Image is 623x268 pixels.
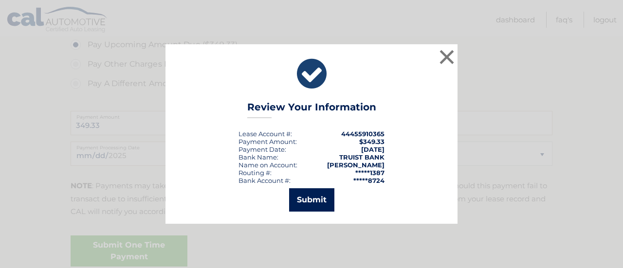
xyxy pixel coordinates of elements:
[341,130,385,138] strong: 44455910365
[238,169,272,177] div: Routing #:
[289,188,334,212] button: Submit
[238,145,285,153] span: Payment Date
[247,101,376,118] h3: Review Your Information
[437,47,457,67] button: ×
[238,161,297,169] div: Name on Account:
[238,138,297,145] div: Payment Amount:
[238,130,292,138] div: Lease Account #:
[238,145,286,153] div: :
[238,177,291,184] div: Bank Account #:
[339,153,385,161] strong: TRUIST BANK
[361,145,385,153] span: [DATE]
[359,138,385,145] span: $349.33
[327,161,385,169] strong: [PERSON_NAME]
[238,153,278,161] div: Bank Name:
